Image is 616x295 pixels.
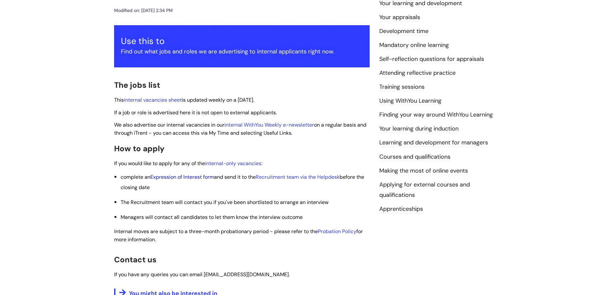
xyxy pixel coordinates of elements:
a: Finding your way around WithYou Learning [379,111,493,119]
a: Using WithYou Learning [379,97,441,105]
a: Apprenticeships [379,205,423,213]
a: Attending reflective practice [379,69,456,77]
span: Contact us [114,255,157,265]
a: Expression of Interest form [150,174,214,180]
span: losing date [124,184,150,191]
span: If you have any queries you can email [EMAIL_ADDRESS][DOMAIN_NAME]. [114,271,290,278]
span: Managers will contact all candidates to let them know the interview outcome [121,214,303,221]
span: and send it to the before the c [121,174,364,191]
span: The jobs list [114,80,160,90]
span: How to apply [114,143,165,153]
a: internal-only vacancies [205,160,261,167]
span: We also advertise our internal vacancies in our on a regular basis and through iTrent - you can a... [114,121,366,136]
a: Recruitment team via the Helpdesk [256,174,340,180]
span: nternal moves are subject to a three-month probationary period - please refer to the for more inf... [114,228,363,243]
span: If you would like to apply for any of the : [114,160,262,167]
a: Making the most of online events [379,167,468,175]
span: complete an [121,174,150,180]
a: internal WithYou Weekly e-newsletter [224,121,314,128]
a: Mandatory online learning [379,41,449,50]
span: If a job or role is advertised here it is not open to external applicants. [114,109,277,116]
span: This is updated weekly on a [DATE]. [114,96,254,103]
a: Your appraisals [379,13,420,22]
h3: Use this to [121,36,363,46]
p: Find out what jobs and roles we are advertising to internal applicants right now. [121,46,363,57]
a: Training sessions [379,83,425,91]
a: Development time [379,27,428,36]
a: Self-reflection questions for appraisals [379,55,484,63]
span: I [114,228,363,243]
div: Modified on: [DATE] 2:34 PM [114,6,173,15]
span: The Recruitment team will contact you if you've been shortlisted to arrange an interview [121,199,329,206]
a: Your learning during induction [379,125,459,133]
a: Applying for external courses and qualifications [379,181,470,199]
a: Courses and qualifications [379,153,450,161]
a: Learning and development for managers [379,139,488,147]
a: Probation Policy [318,228,356,235]
a: internal vacancies sheet [124,96,182,103]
